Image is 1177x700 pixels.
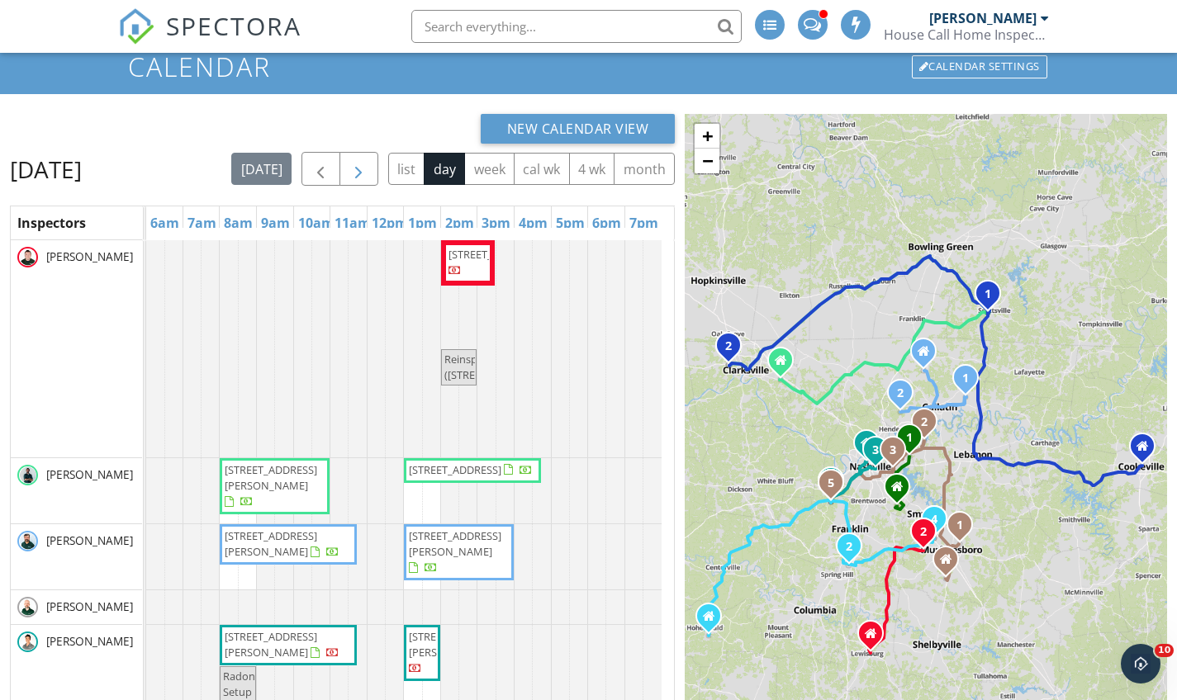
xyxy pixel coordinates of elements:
button: New Calendar View [481,114,676,144]
span: [STREET_ADDRESS][PERSON_NAME] [225,629,317,660]
img: mark.png [17,597,38,617]
div: House Call Home Inspection & Pest Control [884,26,1049,43]
div: 153 Fox Ridge Dr , Murfreesboro, TN 37128 [923,531,933,541]
div: 482 Greenfield Ln #2, Castalian Springs, TN 37031 [966,377,975,387]
span: Reinspection ([STREET_ADDRESS]) [444,352,543,382]
div: 206 Wears Dr., Murfreesboro TN 37128 [946,559,956,569]
i: 2 [921,417,928,428]
span: [PERSON_NAME] [43,248,136,265]
button: Next day [339,152,378,186]
a: 3pm [477,210,515,236]
div: 3512 Smith Brothers Lane, Clarksville TN 37043 [781,360,790,370]
i: 2 [846,542,852,553]
div: 253 Shutout Dr , Clarksville, TN 37042 [729,345,738,355]
a: Calendar Settings [910,54,1049,80]
a: SPECTORA [118,22,301,57]
span: SPECTORA [166,8,301,43]
div: 876 Oliver St , Scottsville, KY 42164 [988,293,998,303]
div: 759 Tulip Grove Rd Apt 1501, Nashville, TN 37076 [909,437,919,447]
div: 545 East 3rd St Apt 1, Cookeville TN 38501 [1142,446,1152,456]
a: 11am [330,210,375,236]
button: cal wk [514,153,570,185]
button: month [614,153,675,185]
a: 7am [183,210,221,236]
span: [STREET_ADDRESS][PERSON_NAME] [409,528,501,559]
a: 6am [146,210,183,236]
i: 1 [962,373,969,385]
div: 416 Winchester Dr , Franklin, TN 37069 [831,482,841,492]
span: [STREET_ADDRESS] [448,247,541,262]
button: list [388,153,425,185]
i: 2 [920,527,927,538]
h2: [DATE] [10,153,82,186]
button: Previous day [301,152,340,186]
a: 5pm [552,210,589,236]
a: 1pm [404,210,441,236]
button: day [424,153,465,185]
img: adam_.png [17,465,38,485]
span: [PERSON_NAME] [43,466,136,483]
span: [STREET_ADDRESS][PERSON_NAME] [409,629,501,660]
img: darrell.png [17,531,38,551]
div: Calendar Settings [912,55,1047,78]
div: 7583 Maggie Dr, Antioch TN 37013 [897,486,907,496]
i: 3 [890,445,896,456]
span: [STREET_ADDRESS] [409,462,501,477]
span: [PERSON_NAME] [43,633,136,650]
button: week [464,153,515,185]
div: 2720 Nodyne Dr , Nashville, TN 37214 [893,449,903,459]
a: 2pm [441,210,478,236]
span: 10 [1155,644,1174,657]
i: 2 [897,388,904,400]
span: [PERSON_NAME] [43,532,136,549]
div: 1010 Larkspur Meadows Ln, Portland TN 37148 [923,351,933,361]
span: [STREET_ADDRESS][PERSON_NAME] [225,528,317,559]
i: 1 [906,433,913,444]
button: 4 wk [569,153,615,185]
div: 19A and 19B Keith St , Nashville, TN 37210 [876,449,885,459]
i: 1 [956,520,963,532]
a: 4pm [515,210,552,236]
a: 12pm [368,210,412,236]
i: 1 [985,289,991,300]
div: 220 Bass Dr , Mt. Juliet, TN 37122 [924,421,934,431]
h1: Calendar [128,52,1048,81]
i: 3 [872,445,879,456]
div: 602 Swiss Colony Rd, Hohenwald TN 38462 [709,616,719,626]
a: 9am [257,210,294,236]
a: 8am [220,210,257,236]
input: Search everything... [411,10,742,43]
span: [STREET_ADDRESS][PERSON_NAME] [225,462,317,493]
img: The Best Home Inspection Software - Spectora [118,8,154,45]
div: 4822 Octavia St , Murfreesboro, TN 37129 [934,518,944,528]
span: [PERSON_NAME] [43,598,136,615]
span: Inspectors [17,214,86,232]
a: Zoom out [695,149,719,173]
a: Zoom in [695,124,719,149]
img: isaac.png [17,247,38,267]
i: 5 [828,478,834,490]
i: 2 [725,341,732,352]
i: 4 [931,514,937,526]
a: 10am [294,210,339,236]
div: 365 Hurt Road, Lewisburg Marshall 37091 [871,633,880,643]
button: [DATE] [231,153,292,185]
div: 1935 Robinson Rd , Murfreesboro, TN 37130 [960,524,970,534]
div: [PERSON_NAME] [929,10,1037,26]
iframe: Intercom live chat [1121,644,1160,683]
a: 7pm [625,210,662,236]
a: 6pm [588,210,625,236]
div: 144 Salton Ln LOT 134, Spring Hill, TN 37174 [849,546,859,556]
div: 1007 Winton Ct , Hendersonville, TN 37075 [900,392,910,402]
img: patrick.png [17,631,38,652]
